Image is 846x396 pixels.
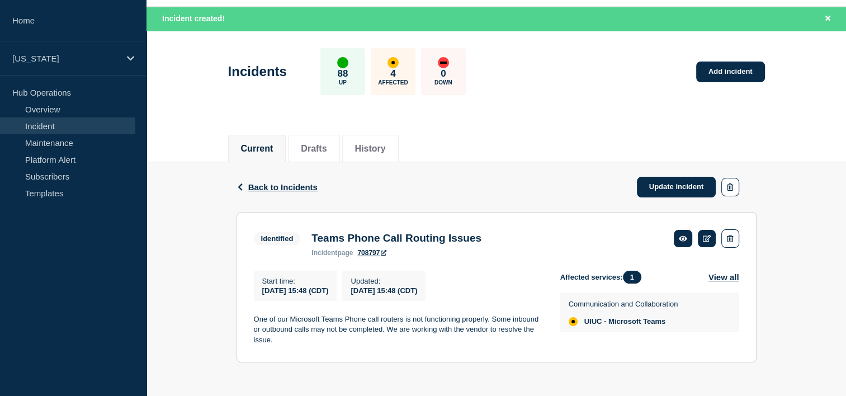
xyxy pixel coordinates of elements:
p: Start time : [262,277,329,285]
p: One of our Microsoft Teams Phone call routers is not functioning properly. Some inbound or outbou... [254,314,542,345]
a: 708797 [357,249,386,257]
h3: Teams Phone Call Routing Issues [311,232,481,244]
span: Affected services: [560,271,647,284]
h1: Incidents [228,64,287,79]
p: page [311,249,353,257]
span: [DATE] 15:48 (CDT) [262,286,329,295]
span: Identified [254,232,301,245]
button: Current [241,144,273,154]
div: down [438,57,449,68]
a: Add incident [696,62,765,82]
button: Drafts [301,144,327,154]
div: up [337,57,348,68]
div: affected [569,317,578,326]
button: Back to Incidents [237,182,318,192]
p: 4 [390,68,395,79]
button: View all [708,271,739,284]
button: Close banner [821,12,835,25]
div: affected [387,57,399,68]
p: Communication and Collaboration [569,300,678,308]
p: Affected [378,79,408,86]
p: Up [339,79,347,86]
span: 1 [623,271,641,284]
div: [DATE] 15:48 (CDT) [351,285,417,295]
button: History [355,144,386,154]
span: Back to Incidents [248,182,318,192]
p: Updated : [351,277,417,285]
span: incident [311,249,337,257]
p: [US_STATE] [12,54,120,63]
a: Update incident [637,177,716,197]
p: 88 [337,68,348,79]
p: Down [434,79,452,86]
p: 0 [441,68,446,79]
span: Incident created! [162,14,225,23]
span: UIUC - Microsoft Teams [584,317,666,326]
